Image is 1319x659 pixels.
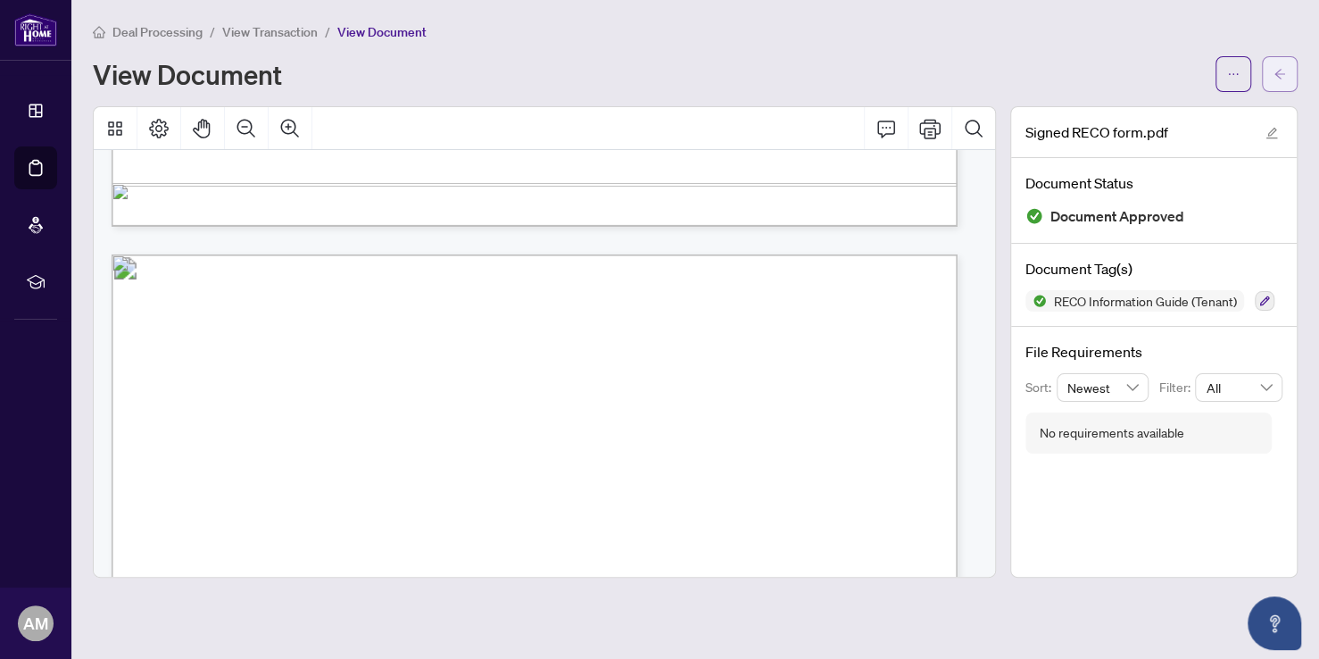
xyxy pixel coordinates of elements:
[337,24,427,40] span: View Document
[1025,341,1282,363] h4: File Requirements
[93,26,105,38] span: home
[1159,378,1195,397] p: Filter:
[1025,290,1047,312] img: Status Icon
[14,13,57,46] img: logo
[93,60,282,88] h1: View Document
[222,24,318,40] span: View Transaction
[1067,374,1139,401] span: Newest
[1050,204,1184,229] span: Document Approved
[1025,121,1168,143] span: Signed RECO form.pdf
[1265,127,1278,139] span: edit
[1025,172,1282,194] h4: Document Status
[1273,68,1286,80] span: arrow-left
[112,24,203,40] span: Deal Processing
[210,21,215,42] li: /
[23,611,48,636] span: AM
[1227,68,1240,80] span: ellipsis
[325,21,330,42] li: /
[1025,258,1282,279] h4: Document Tag(s)
[1025,378,1057,397] p: Sort:
[1025,207,1043,225] img: Document Status
[1248,596,1301,650] button: Open asap
[1047,295,1244,307] span: RECO Information Guide (Tenant)
[1040,423,1184,443] div: No requirements available
[1206,374,1272,401] span: All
